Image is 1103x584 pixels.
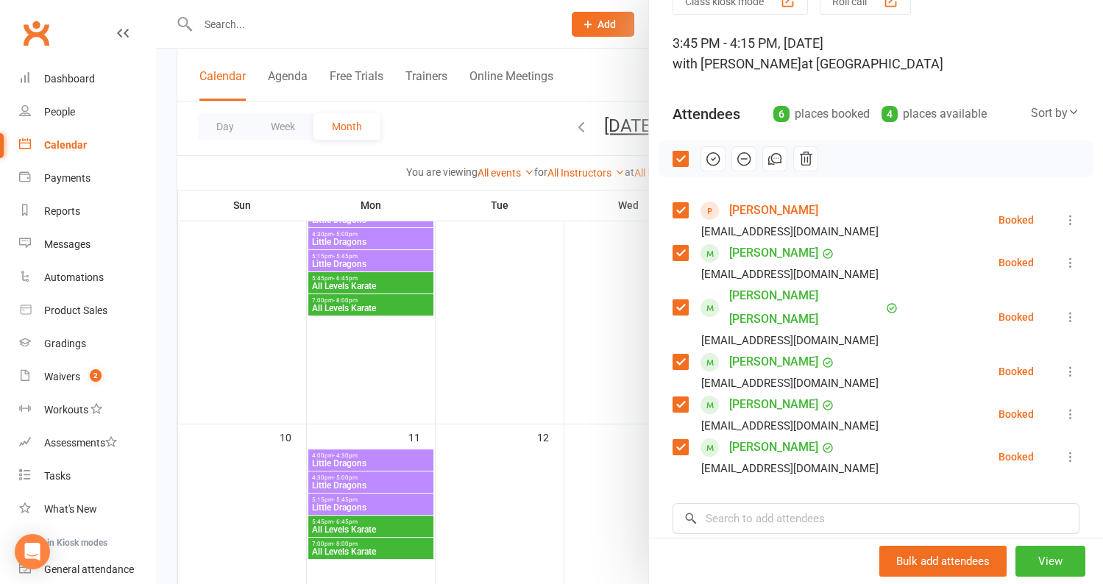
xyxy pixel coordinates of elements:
div: Booked [999,452,1034,462]
span: at [GEOGRAPHIC_DATA] [801,56,943,71]
div: Calendar [44,139,87,151]
span: with [PERSON_NAME] [673,56,801,71]
a: Product Sales [19,294,155,327]
div: Booked [999,257,1034,268]
div: [EMAIL_ADDRESS][DOMAIN_NAME] [701,222,879,241]
div: What's New [44,503,97,515]
a: [PERSON_NAME] [729,199,818,222]
div: Tasks [44,470,71,482]
div: [EMAIL_ADDRESS][DOMAIN_NAME] [701,331,879,350]
div: Sort by [1031,104,1079,123]
a: Waivers 2 [19,360,155,394]
div: Gradings [44,338,86,349]
div: places available [882,104,987,124]
a: [PERSON_NAME] [729,350,818,374]
div: Attendees [673,104,740,124]
a: People [19,96,155,129]
div: Assessments [44,437,117,449]
button: View [1015,546,1085,577]
a: Calendar [19,129,155,162]
div: Booked [999,366,1034,377]
span: 2 [90,369,102,382]
a: What's New [19,493,155,526]
div: [EMAIL_ADDRESS][DOMAIN_NAME] [701,416,879,435]
div: [EMAIL_ADDRESS][DOMAIN_NAME] [701,459,879,478]
div: [EMAIL_ADDRESS][DOMAIN_NAME] [701,374,879,393]
button: Bulk add attendees [879,546,1007,577]
div: Booked [999,409,1034,419]
a: Reports [19,195,155,228]
div: Reports [44,205,80,217]
div: places booked [773,104,870,124]
div: 6 [773,106,790,122]
a: [PERSON_NAME] [PERSON_NAME] [729,284,882,331]
div: Open Intercom Messenger [15,534,50,569]
div: Automations [44,271,104,283]
div: [EMAIL_ADDRESS][DOMAIN_NAME] [701,265,879,284]
a: Gradings [19,327,155,360]
div: Product Sales [44,305,107,316]
div: Payments [44,172,91,184]
a: Workouts [19,394,155,427]
a: Payments [19,162,155,195]
a: [PERSON_NAME] [729,241,818,265]
a: [PERSON_NAME] [729,393,818,416]
a: Messages [19,228,155,261]
a: Dashboard [19,63,155,96]
div: 4 [882,106,898,122]
a: Tasks [19,460,155,493]
div: 3:45 PM - 4:15 PM, [DATE] [673,33,1079,74]
div: Waivers [44,371,80,382]
div: People [44,106,75,118]
a: [PERSON_NAME] [729,435,818,459]
div: General attendance [44,563,134,575]
div: Dashboard [44,73,95,85]
a: Automations [19,261,155,294]
div: Workouts [44,404,88,416]
a: Assessments [19,427,155,460]
div: Messages [44,238,91,250]
input: Search to add attendees [673,503,1079,534]
div: Booked [999,215,1034,225]
a: Clubworx [18,15,54,51]
div: Booked [999,312,1034,322]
